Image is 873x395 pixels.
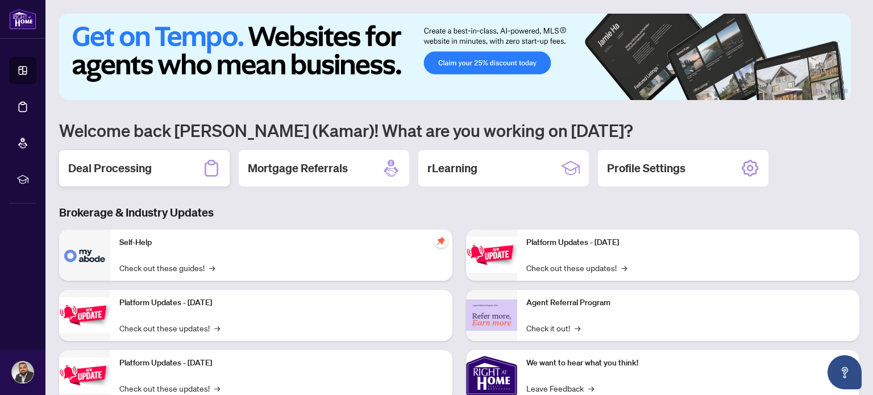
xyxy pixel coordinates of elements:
[9,9,36,30] img: logo
[59,357,110,393] img: Platform Updates - July 21, 2025
[119,322,220,334] a: Check out these updates!→
[825,89,830,93] button: 4
[59,14,851,100] img: Slide 0
[526,236,850,249] p: Platform Updates - [DATE]
[59,205,859,221] h3: Brokerage & Industry Updates
[12,361,34,383] img: Profile Icon
[575,322,580,334] span: →
[843,89,848,93] button: 6
[119,357,443,369] p: Platform Updates - [DATE]
[209,261,215,274] span: →
[214,382,220,394] span: →
[68,160,152,176] h2: Deal Processing
[59,297,110,333] img: Platform Updates - September 16, 2025
[526,322,580,334] a: Check it out!→
[807,89,812,93] button: 2
[828,355,862,389] button: Open asap
[119,236,443,249] p: Self-Help
[607,160,685,176] h2: Profile Settings
[784,89,803,93] button: 1
[434,234,448,248] span: pushpin
[816,89,821,93] button: 3
[214,322,220,334] span: →
[466,300,517,331] img: Agent Referral Program
[119,382,220,394] a: Check out these updates!→
[621,261,627,274] span: →
[59,230,110,281] img: Self-Help
[119,297,443,309] p: Platform Updates - [DATE]
[588,382,594,394] span: →
[526,261,627,274] a: Check out these updates!→
[59,119,859,141] h1: Welcome back [PERSON_NAME] (Kamar)! What are you working on [DATE]?
[427,160,477,176] h2: rLearning
[466,237,517,273] img: Platform Updates - June 23, 2025
[834,89,839,93] button: 5
[248,160,348,176] h2: Mortgage Referrals
[526,382,594,394] a: Leave Feedback→
[526,297,850,309] p: Agent Referral Program
[119,261,215,274] a: Check out these guides!→
[526,357,850,369] p: We want to hear what you think!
